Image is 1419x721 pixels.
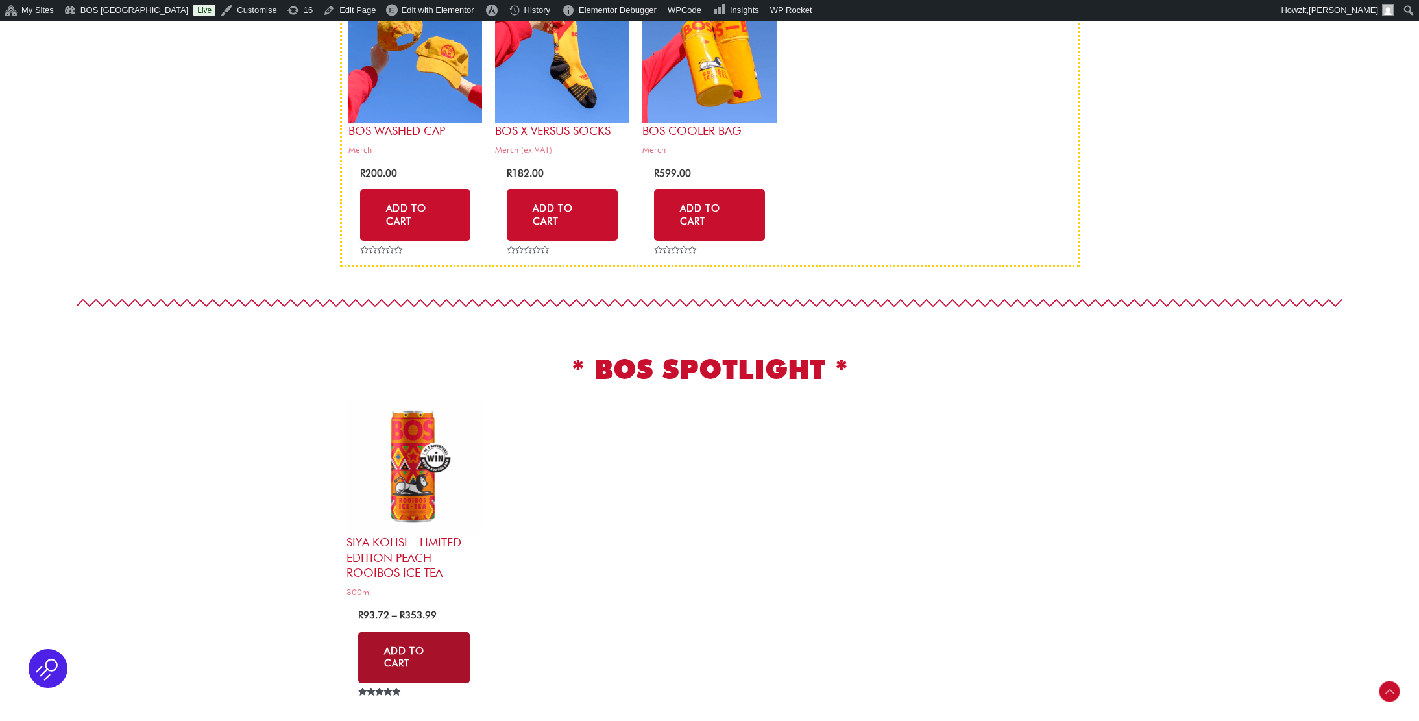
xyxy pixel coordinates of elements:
bdi: 182.00 [507,167,544,179]
a: Add to cart: “BOS Cooler bag” [654,189,765,241]
bdi: 93.72 [358,609,389,621]
a: Select options for “Siya Kolisi - Limited Edition Peach Rooibos Ice Tea” [358,632,470,683]
span: Edit with Elementor [402,5,474,15]
a: Add to cart: “BOS Washed Cap” [360,189,471,241]
a: Select options for “BOS x Versus Socks” [507,189,618,241]
span: Insights [730,5,759,15]
h2: BOS x Versus Socks [495,123,629,138]
a: Siya Kolisi – Limited Edition Peach Rooibos Ice Tea300ml [346,400,481,602]
span: Merch (ex VAT) [495,144,629,155]
span: R [654,167,659,179]
span: – [392,609,397,621]
span: 300ml [346,587,481,598]
bdi: 200.00 [360,167,397,179]
span: R [360,167,365,179]
span: Merch [642,144,777,155]
h2: * BOS SPOTLIGHT * [346,352,1073,387]
h2: BOS Cooler bag [642,123,777,138]
span: Merch [348,144,483,155]
span: R [358,609,363,621]
bdi: 353.99 [400,609,437,621]
span: R [400,609,405,621]
span: R [507,167,512,179]
h2: Siya Kolisi – Limited Edition Peach Rooibos Ice Tea [346,535,481,580]
a: Live [193,5,215,16]
h2: BOS Washed Cap [348,123,483,138]
bdi: 599.00 [654,167,691,179]
img: peach rooibos ice tea [346,400,481,535]
span: [PERSON_NAME] [1309,5,1378,15]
